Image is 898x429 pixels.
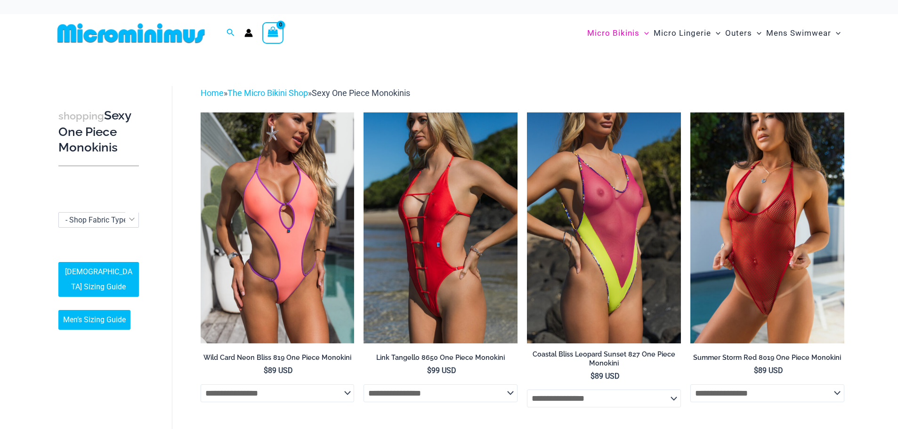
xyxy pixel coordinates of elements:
[527,112,681,343] a: Coastal Bliss Leopard Sunset 827 One Piece Monokini 06Coastal Bliss Leopard Sunset 827 One Piece ...
[831,21,841,45] span: Menu Toggle
[591,372,620,381] bdi: 89 USD
[527,350,681,367] h2: Coastal Bliss Leopard Sunset 827 One Piece Monokini
[427,366,431,375] span: $
[690,112,844,343] img: Summer Storm Red 8019 One Piece 04
[262,22,284,44] a: View Shopping Cart, empty
[312,88,410,98] span: Sexy One Piece Monokinis
[591,372,595,381] span: $
[59,213,138,227] span: - Shop Fabric Type
[651,19,723,48] a: Micro LingerieMenu ToggleMenu Toggle
[201,112,355,343] img: Wild Card Neon Bliss 819 One Piece 04
[201,353,355,362] h2: Wild Card Neon Bliss 819 One Piece Monokini
[527,350,681,371] a: Coastal Bliss Leopard Sunset 827 One Piece Monokini
[725,21,752,45] span: Outers
[690,353,844,365] a: Summer Storm Red 8019 One Piece Monokini
[752,21,761,45] span: Menu Toggle
[364,112,518,343] a: Link Tangello 8650 One Piece Monokini 11Link Tangello 8650 One Piece Monokini 12Link Tangello 865...
[690,112,844,343] a: Summer Storm Red 8019 One Piece 04Summer Storm Red 8019 One Piece 03Summer Storm Red 8019 One Pie...
[65,215,127,224] span: - Shop Fabric Type
[201,353,355,365] a: Wild Card Neon Bliss 819 One Piece Monokini
[54,23,209,44] img: MM SHOP LOGO FLAT
[583,17,845,49] nav: Site Navigation
[264,366,268,375] span: $
[364,353,518,362] h2: Link Tangello 8650 One Piece Monokini
[201,112,355,343] a: Wild Card Neon Bliss 819 One Piece 04Wild Card Neon Bliss 819 One Piece 05Wild Card Neon Bliss 81...
[654,21,711,45] span: Micro Lingerie
[527,112,681,343] img: Coastal Bliss Leopard Sunset 827 One Piece Monokini 06
[264,366,293,375] bdi: 89 USD
[364,353,518,365] a: Link Tangello 8650 One Piece Monokini
[764,19,843,48] a: Mens SwimwearMenu ToggleMenu Toggle
[58,262,139,297] a: [DEMOGRAPHIC_DATA] Sizing Guide
[754,366,783,375] bdi: 89 USD
[754,366,758,375] span: $
[227,88,308,98] a: The Micro Bikini Shop
[58,110,104,122] span: shopping
[201,88,224,98] a: Home
[58,212,139,228] span: - Shop Fabric Type
[690,353,844,362] h2: Summer Storm Red 8019 One Piece Monokini
[427,366,456,375] bdi: 99 USD
[58,310,130,330] a: Men’s Sizing Guide
[723,19,764,48] a: OutersMenu ToggleMenu Toggle
[244,29,253,37] a: Account icon link
[639,21,649,45] span: Menu Toggle
[587,21,639,45] span: Micro Bikinis
[227,27,235,39] a: Search icon link
[711,21,720,45] span: Menu Toggle
[585,19,651,48] a: Micro BikinisMenu ToggleMenu Toggle
[364,112,518,343] img: Link Tangello 8650 One Piece Monokini 11
[58,108,139,156] h3: Sexy One Piece Monokinis
[201,88,410,98] span: » »
[766,21,831,45] span: Mens Swimwear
